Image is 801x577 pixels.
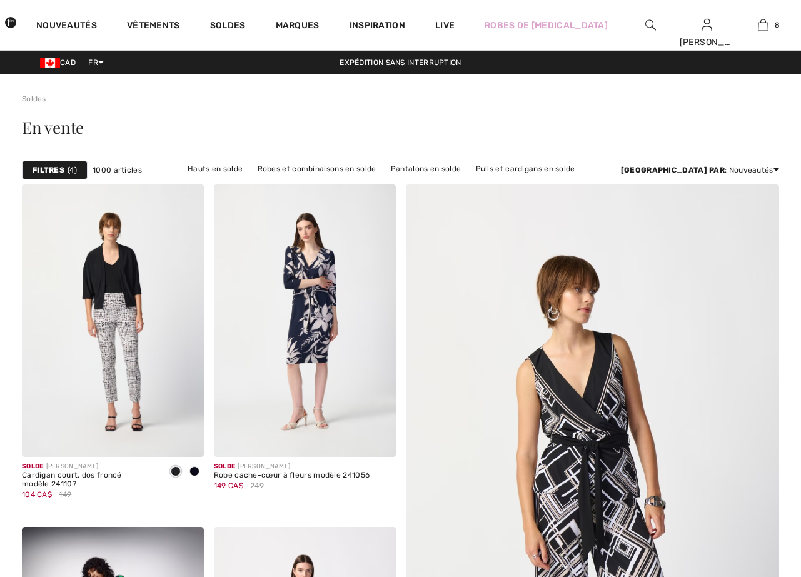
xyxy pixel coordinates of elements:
img: Canadian Dollar [40,58,60,68]
a: Nouveautés [36,20,97,33]
a: Robes de [MEDICAL_DATA] [485,19,608,32]
span: Solde [214,463,236,470]
span: 1000 articles [93,164,142,176]
span: 4 [68,164,77,176]
a: Hauts en solde [181,161,249,177]
a: Pantalons en solde [385,161,467,177]
div: Cardigan court, dos froncé modèle 241107 [22,471,156,489]
img: Mes infos [702,18,712,33]
a: Marques [276,20,320,33]
div: Midnight Blue [185,462,204,483]
img: recherche [645,18,656,33]
span: 249 [250,480,264,491]
span: Solde [22,463,44,470]
a: Jupes en solde [338,177,406,193]
a: Vestes et blazers en solde [226,177,336,193]
a: Vêtements [127,20,180,33]
img: Robe cache-cœur à fleurs modèle 241056. Midnight blue/beige [214,184,396,457]
strong: [GEOGRAPHIC_DATA] par [621,166,725,174]
div: : Nouveautés [621,164,779,176]
a: Pulls et cardigans en solde [470,161,582,177]
span: 8 [775,19,780,31]
a: Robes et combinaisons en solde [251,161,383,177]
img: Cardigan court, dos froncé modèle 241107. Noir [22,184,204,457]
div: [PERSON_NAME] [680,36,735,49]
a: Vêtements d'extérieur en solde [408,177,537,193]
div: [PERSON_NAME] [214,462,370,471]
a: Se connecter [702,19,712,31]
a: Soldes [210,20,246,33]
a: 8 [735,18,790,33]
a: Live [435,19,455,32]
div: Black [166,462,185,483]
div: [PERSON_NAME] [22,462,156,471]
span: CAD [40,58,81,67]
a: Soldes [22,94,46,103]
span: 149 CA$ [214,481,243,490]
div: Robe cache-cœur à fleurs modèle 241056 [214,471,370,480]
span: FR [88,58,104,67]
img: Mon panier [758,18,768,33]
span: 149 [59,489,71,500]
span: 104 CA$ [22,490,52,499]
span: Inspiration [350,20,405,33]
img: 1ère Avenue [5,10,16,35]
span: En vente [22,116,84,138]
strong: Filtres [33,164,64,176]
